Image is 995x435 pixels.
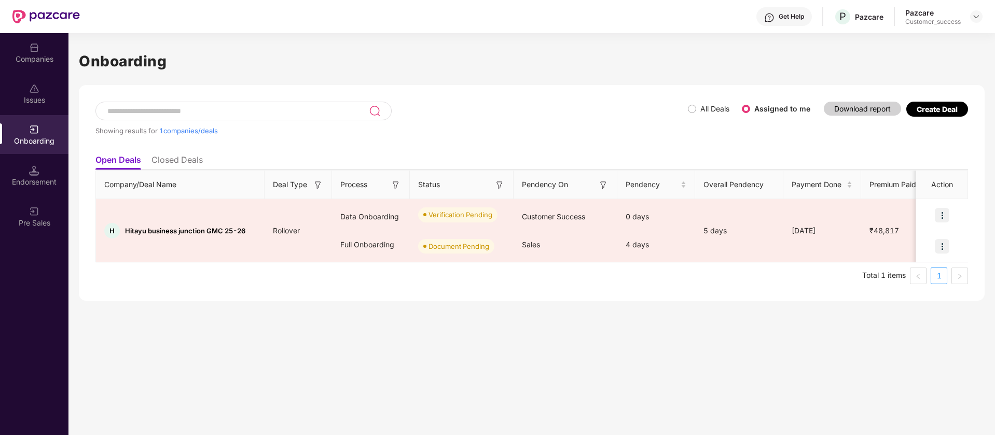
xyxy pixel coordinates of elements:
[617,231,695,259] div: 4 days
[931,268,947,284] li: 1
[861,226,907,235] span: ₹48,817
[95,155,141,170] li: Open Deals
[626,179,679,190] span: Pendency
[905,8,961,18] div: Pazcare
[861,171,929,199] th: Premium Paid
[855,12,883,22] div: Pazcare
[12,10,80,23] img: New Pazcare Logo
[125,227,245,235] span: Hitayu business junction GMC 25-26
[95,127,688,135] div: Showing results for
[695,171,783,199] th: Overall Pendency
[159,127,218,135] span: 1 companies/deals
[754,104,810,113] label: Assigned to me
[332,203,410,231] div: Data Onboarding
[617,171,695,199] th: Pendency
[313,180,323,190] img: svg+xml;base64,PHN2ZyB3aWR0aD0iMTYiIGhlaWdodD0iMTYiIHZpZXdCb3g9IjAgMCAxNiAxNiIgZmlsbD0ibm9uZSIgeG...
[151,155,203,170] li: Closed Deals
[429,241,489,251] div: Document Pending
[29,124,39,135] img: svg+xml;base64,PHN2ZyB3aWR0aD0iMjAiIGhlaWdodD0iMjAiIHZpZXdCb3g9IjAgMCAyMCAyMCIgZmlsbD0ibm9uZSIgeG...
[931,268,947,284] a: 1
[598,180,609,190] img: svg+xml;base64,PHN2ZyB3aWR0aD0iMTYiIGhlaWdodD0iMTYiIHZpZXdCb3g9IjAgMCAxNiAxNiIgZmlsbD0ibm9uZSIgeG...
[522,212,585,221] span: Customer Success
[79,50,985,73] h1: Onboarding
[910,268,927,284] button: left
[429,209,492,220] div: Verification Pending
[96,171,265,199] th: Company/Deal Name
[332,231,410,259] div: Full Onboarding
[910,268,927,284] li: Previous Page
[972,12,980,21] img: svg+xml;base64,PHN2ZyBpZD0iRHJvcGRvd24tMzJ4MzIiIHhtbG5zPSJodHRwOi8vd3d3LnczLm9yZy8yMDAwL3N2ZyIgd2...
[340,179,367,190] span: Process
[935,208,949,222] img: icon
[764,12,775,23] img: svg+xml;base64,PHN2ZyBpZD0iSGVscC0zMngzMiIgeG1sbnM9Imh0dHA6Ly93d3cudzMub3JnLzIwMDAvc3ZnIiB3aWR0aD...
[265,226,308,235] span: Rollover
[522,240,540,249] span: Sales
[494,180,505,190] img: svg+xml;base64,PHN2ZyB3aWR0aD0iMTYiIGhlaWdodD0iMTYiIHZpZXdCb3g9IjAgMCAxNiAxNiIgZmlsbD0ibm9uZSIgeG...
[915,273,921,279] span: left
[104,223,120,238] div: H
[957,273,963,279] span: right
[905,18,961,26] div: Customer_success
[391,180,401,190] img: svg+xml;base64,PHN2ZyB3aWR0aD0iMTYiIGhlaWdodD0iMTYiIHZpZXdCb3g9IjAgMCAxNiAxNiIgZmlsbD0ibm9uZSIgeG...
[862,268,906,284] li: Total 1 items
[951,268,968,284] li: Next Page
[29,43,39,53] img: svg+xml;base64,PHN2ZyBpZD0iQ29tcGFuaWVzIiB4bWxucz0iaHR0cDovL3d3dy53My5vcmcvMjAwMC9zdmciIHdpZHRoPS...
[792,179,845,190] span: Payment Done
[369,105,381,117] img: svg+xml;base64,PHN2ZyB3aWR0aD0iMjQiIGhlaWdodD0iMjUiIHZpZXdCb3g9IjAgMCAyNCAyNSIgZmlsbD0ibm9uZSIgeG...
[839,10,846,23] span: P
[29,83,39,94] img: svg+xml;base64,PHN2ZyBpZD0iSXNzdWVzX2Rpc2FibGVkIiB4bWxucz0iaHR0cDovL3d3dy53My5vcmcvMjAwMC9zdmciIH...
[273,179,307,190] span: Deal Type
[617,203,695,231] div: 0 days
[700,104,729,113] label: All Deals
[916,171,968,199] th: Action
[779,12,804,21] div: Get Help
[783,171,861,199] th: Payment Done
[783,225,861,236] div: [DATE]
[917,105,958,114] div: Create Deal
[935,239,949,254] img: icon
[522,179,568,190] span: Pendency On
[29,165,39,176] img: svg+xml;base64,PHN2ZyB3aWR0aD0iMTQuNSIgaGVpZ2h0PSIxNC41IiB2aWV3Qm94PSIwIDAgMTYgMTYiIGZpbGw9Im5vbm...
[418,179,440,190] span: Status
[29,206,39,217] img: svg+xml;base64,PHN2ZyB3aWR0aD0iMjAiIGhlaWdodD0iMjAiIHZpZXdCb3g9IjAgMCAyMCAyMCIgZmlsbD0ibm9uZSIgeG...
[695,225,783,236] div: 5 days
[951,268,968,284] button: right
[824,102,901,116] button: Download report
